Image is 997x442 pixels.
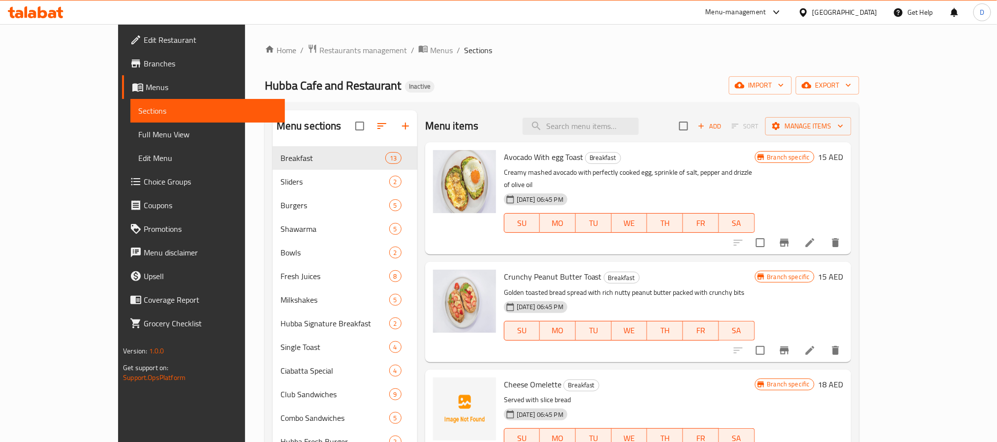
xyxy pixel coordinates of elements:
span: FR [687,323,715,338]
span: Bowls [280,247,389,258]
div: items [389,176,402,188]
button: Manage items [765,117,851,135]
li: / [457,44,460,56]
span: Grocery Checklist [144,317,277,329]
button: TU [576,321,612,341]
button: TH [647,213,683,233]
span: Sections [464,44,492,56]
div: items [389,341,402,353]
p: Golden toasted bread spread with rich nutty peanut butter packed with crunchy bits [504,286,755,299]
span: [DATE] 06:45 PM [513,302,567,312]
span: D [980,7,984,18]
div: Breakfast [585,152,621,164]
a: Edit Menu [130,146,284,170]
button: WE [612,321,648,341]
a: Menu disclaimer [122,241,284,264]
div: items [389,270,402,282]
button: delete [824,339,847,362]
span: SU [508,216,536,230]
span: Ciabatta Special [280,365,389,377]
button: SA [719,321,755,341]
div: items [389,317,402,329]
button: import [729,76,792,95]
span: 1.0.0 [149,345,164,357]
span: Branch specific [763,153,814,162]
a: Upsell [122,264,284,288]
span: TH [651,216,679,230]
div: items [389,412,402,424]
div: Breakfast13 [273,146,417,170]
li: / [411,44,414,56]
a: Promotions [122,217,284,241]
span: Branch specific [763,272,814,282]
span: Fresh Juices [280,270,389,282]
div: Fresh Juices8 [273,264,417,288]
div: items [389,294,402,306]
span: 2 [390,319,401,328]
span: Shawarma [280,223,389,235]
span: Crunchy Peanut Butter Toast [504,269,602,284]
span: Add [696,121,723,132]
div: Milkshakes [280,294,389,306]
span: Restaurants management [319,44,407,56]
span: TH [651,323,679,338]
span: Full Menu View [138,128,277,140]
div: [GEOGRAPHIC_DATA] [812,7,877,18]
div: items [389,199,402,211]
span: 13 [386,154,401,163]
button: SU [504,321,540,341]
div: items [389,247,402,258]
a: Coverage Report [122,288,284,312]
a: Coupons [122,193,284,217]
h2: Menu items [425,119,479,133]
span: [DATE] 06:45 PM [513,195,567,204]
span: WE [616,216,644,230]
button: SA [719,213,755,233]
span: SA [723,323,751,338]
p: Served with slice bread [504,394,755,406]
div: Combo Sandwiches [280,412,389,424]
span: [DATE] 06:45 PM [513,410,567,419]
span: Burgers [280,199,389,211]
a: Edit Restaurant [122,28,284,52]
div: Ciabatta Special4 [273,359,417,382]
span: Upsell [144,270,277,282]
span: TU [580,216,608,230]
button: Add section [394,114,417,138]
span: SU [508,323,536,338]
span: 2 [390,248,401,257]
button: FR [683,213,719,233]
span: Single Toast [280,341,389,353]
a: Edit menu item [804,345,816,356]
a: Choice Groups [122,170,284,193]
h2: Menu sections [277,119,342,133]
span: FR [687,216,715,230]
span: Inactive [405,82,435,91]
span: Hubba Signature Breakfast [280,317,389,329]
button: TU [576,213,612,233]
button: MO [540,213,576,233]
div: Breakfast [563,379,599,391]
span: Menus [146,81,277,93]
span: Breakfast [604,272,639,284]
a: Branches [122,52,284,75]
span: Select section first [725,119,765,134]
div: Sliders [280,176,389,188]
span: MO [544,216,572,230]
span: MO [544,323,572,338]
span: 4 [390,343,401,352]
img: Crunchy Peanut Butter Toast [433,270,496,333]
nav: breadcrumb [265,44,859,57]
span: 5 [390,413,401,423]
span: Menu disclaimer [144,247,277,258]
div: Inactive [405,81,435,93]
span: import [737,79,784,92]
span: Coupons [144,199,277,211]
span: 5 [390,201,401,210]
